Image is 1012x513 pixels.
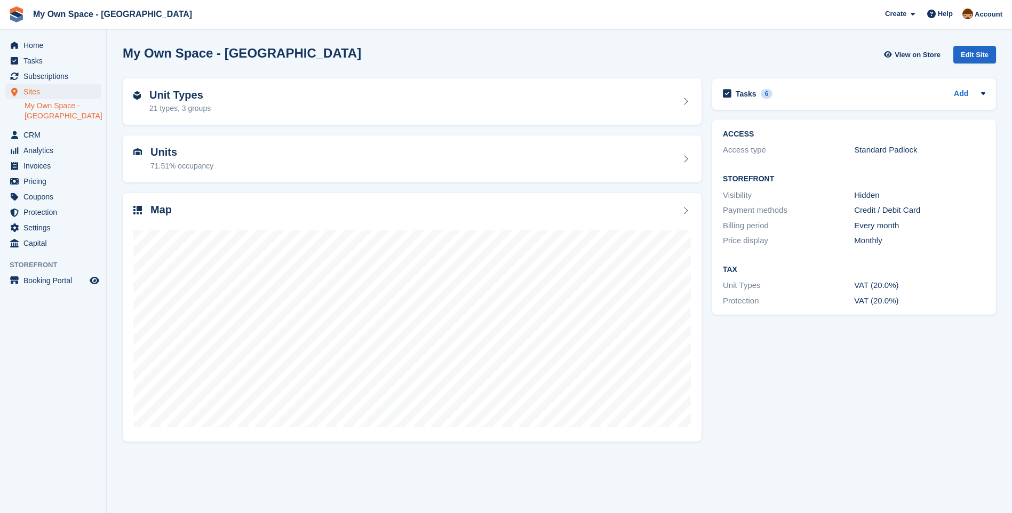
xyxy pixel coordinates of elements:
span: Invoices [23,158,87,173]
a: Preview store [88,274,101,287]
span: Capital [23,236,87,251]
div: Unit Types [723,279,854,292]
h2: Storefront [723,175,985,183]
h2: My Own Space - [GEOGRAPHIC_DATA] [123,46,361,60]
img: Paula Harris [962,9,973,19]
div: Standard Padlock [854,144,985,156]
a: My Own Space - [GEOGRAPHIC_DATA] [25,101,101,121]
a: menu [5,174,101,189]
a: menu [5,273,101,288]
a: menu [5,205,101,220]
h2: Tax [723,266,985,274]
span: Settings [23,220,87,235]
img: stora-icon-8386f47178a22dfd0bd8f6a31ec36ba5ce8667c1dd55bd0f319d3a0aa187defe.svg [9,6,25,22]
div: VAT (20.0%) [854,295,985,307]
div: Access type [723,144,854,156]
span: Analytics [23,143,87,158]
div: Credit / Debit Card [854,204,985,217]
a: menu [5,143,101,158]
span: Storefront [10,260,106,270]
div: Hidden [854,189,985,202]
span: Tasks [23,53,87,68]
a: View on Store [882,46,945,63]
div: 21 types, 3 groups [149,103,211,114]
div: Every month [854,220,985,232]
div: Protection [723,295,854,307]
span: Sites [23,84,87,99]
span: View on Store [895,50,941,60]
span: Account [975,9,1002,20]
a: Map [123,193,702,442]
h2: ACCESS [723,130,985,139]
a: Unit Types 21 types, 3 groups [123,78,702,125]
a: menu [5,127,101,142]
a: menu [5,53,101,68]
span: Protection [23,205,87,220]
div: VAT (20.0%) [854,279,985,292]
div: Billing period [723,220,854,232]
h2: Unit Types [149,89,211,101]
div: Visibility [723,189,854,202]
a: Add [954,88,968,100]
a: menu [5,220,101,235]
div: Payment methods [723,204,854,217]
h2: Units [150,146,213,158]
a: menu [5,189,101,204]
span: Home [23,38,87,53]
div: Monthly [854,235,985,247]
a: menu [5,236,101,251]
a: menu [5,158,101,173]
h2: Tasks [736,89,756,99]
span: Help [938,9,953,19]
div: Price display [723,235,854,247]
img: map-icn-33ee37083ee616e46c38cad1a60f524a97daa1e2b2c8c0bc3eb3415660979fc1.svg [133,206,142,214]
a: menu [5,69,101,84]
h2: Map [150,204,172,216]
span: Subscriptions [23,69,87,84]
div: Edit Site [953,46,996,63]
div: 71.51% occupancy [150,161,213,172]
a: menu [5,38,101,53]
a: My Own Space - [GEOGRAPHIC_DATA] [29,5,196,23]
span: Booking Portal [23,273,87,288]
span: CRM [23,127,87,142]
img: unit-icn-7be61d7bf1b0ce9d3e12c5938cc71ed9869f7b940bace4675aadf7bd6d80202e.svg [133,148,142,156]
span: Pricing [23,174,87,189]
a: menu [5,84,101,99]
a: Units 71.51% occupancy [123,135,702,182]
a: Edit Site [953,46,996,68]
img: unit-type-icn-2b2737a686de81e16bb02015468b77c625bbabd49415b5ef34ead5e3b44a266d.svg [133,91,141,100]
span: Coupons [23,189,87,204]
div: 6 [761,89,773,99]
span: Create [885,9,906,19]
